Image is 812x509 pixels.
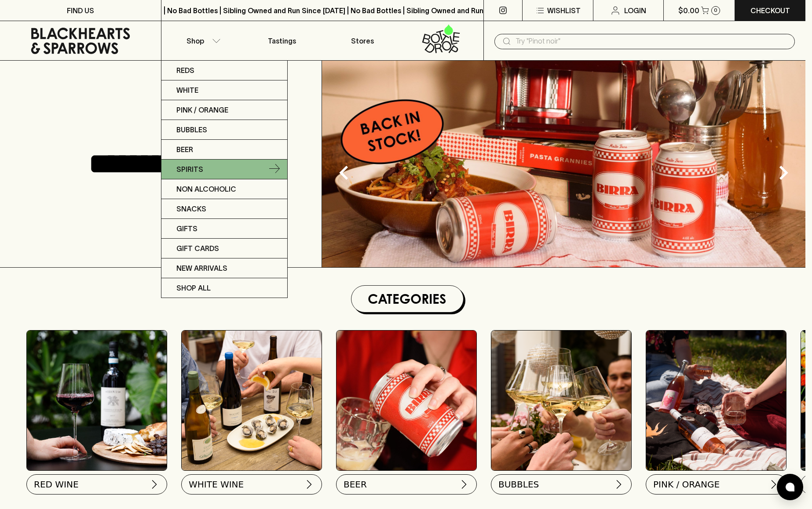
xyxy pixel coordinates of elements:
[176,243,219,254] p: Gift Cards
[176,105,228,115] p: Pink / Orange
[786,483,794,491] img: bubble-icon
[161,199,287,219] a: Snacks
[176,85,198,95] p: White
[176,184,236,194] p: Non Alcoholic
[176,65,194,76] p: Reds
[176,204,206,214] p: Snacks
[161,120,287,140] a: Bubbles
[161,100,287,120] a: Pink / Orange
[161,278,287,298] a: SHOP ALL
[161,179,287,199] a: Non Alcoholic
[161,258,287,278] a: New Arrivals
[176,144,193,155] p: Beer
[176,263,227,273] p: New Arrivals
[161,61,287,80] a: Reds
[176,164,203,175] p: Spirits
[161,219,287,239] a: Gifts
[176,283,211,293] p: SHOP ALL
[161,80,287,100] a: White
[161,140,287,160] a: Beer
[176,223,198,234] p: Gifts
[176,124,207,135] p: Bubbles
[161,239,287,258] a: Gift Cards
[161,160,287,179] a: Spirits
